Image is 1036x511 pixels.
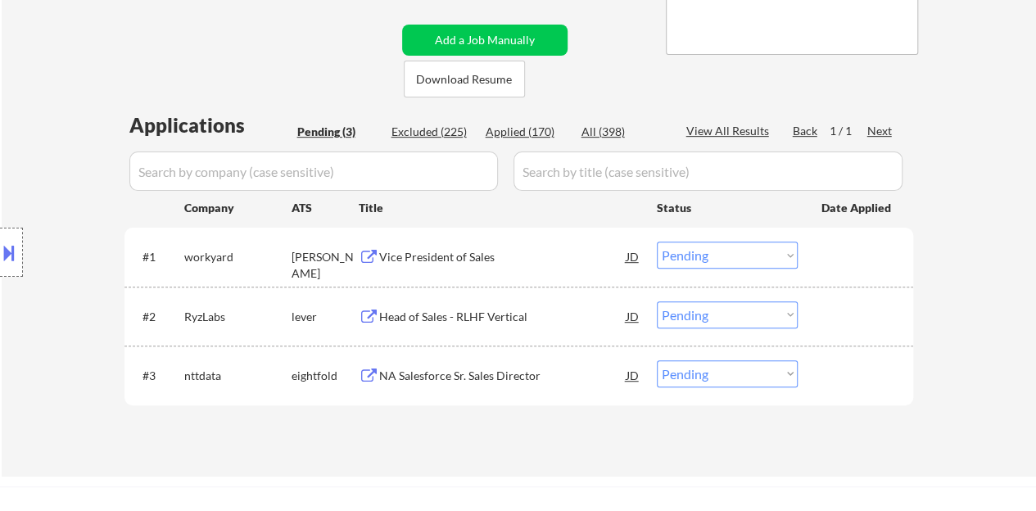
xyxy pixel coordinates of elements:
div: Next [867,123,893,139]
div: eightfold [292,368,359,384]
div: Date Applied [821,200,893,216]
div: 1 / 1 [830,123,867,139]
input: Search by title (case sensitive) [513,151,903,191]
div: Back [793,123,819,139]
div: Status [657,192,798,222]
div: Title [359,200,641,216]
input: Search by company (case sensitive) [129,151,498,191]
button: Add a Job Manually [402,25,568,56]
div: [PERSON_NAME] [292,249,359,281]
div: Head of Sales - RLHF Vertical [379,309,627,325]
div: View All Results [686,123,774,139]
div: Excluded (225) [391,124,473,140]
div: NA Salesforce Sr. Sales Director [379,368,627,384]
div: Vice President of Sales [379,249,627,265]
div: JD [625,301,641,331]
div: lever [292,309,359,325]
div: ATS [292,200,359,216]
div: Pending (3) [297,124,379,140]
div: JD [625,242,641,271]
div: Applied (170) [486,124,568,140]
div: All (398) [581,124,663,140]
button: Download Resume [404,61,525,97]
div: JD [625,360,641,390]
